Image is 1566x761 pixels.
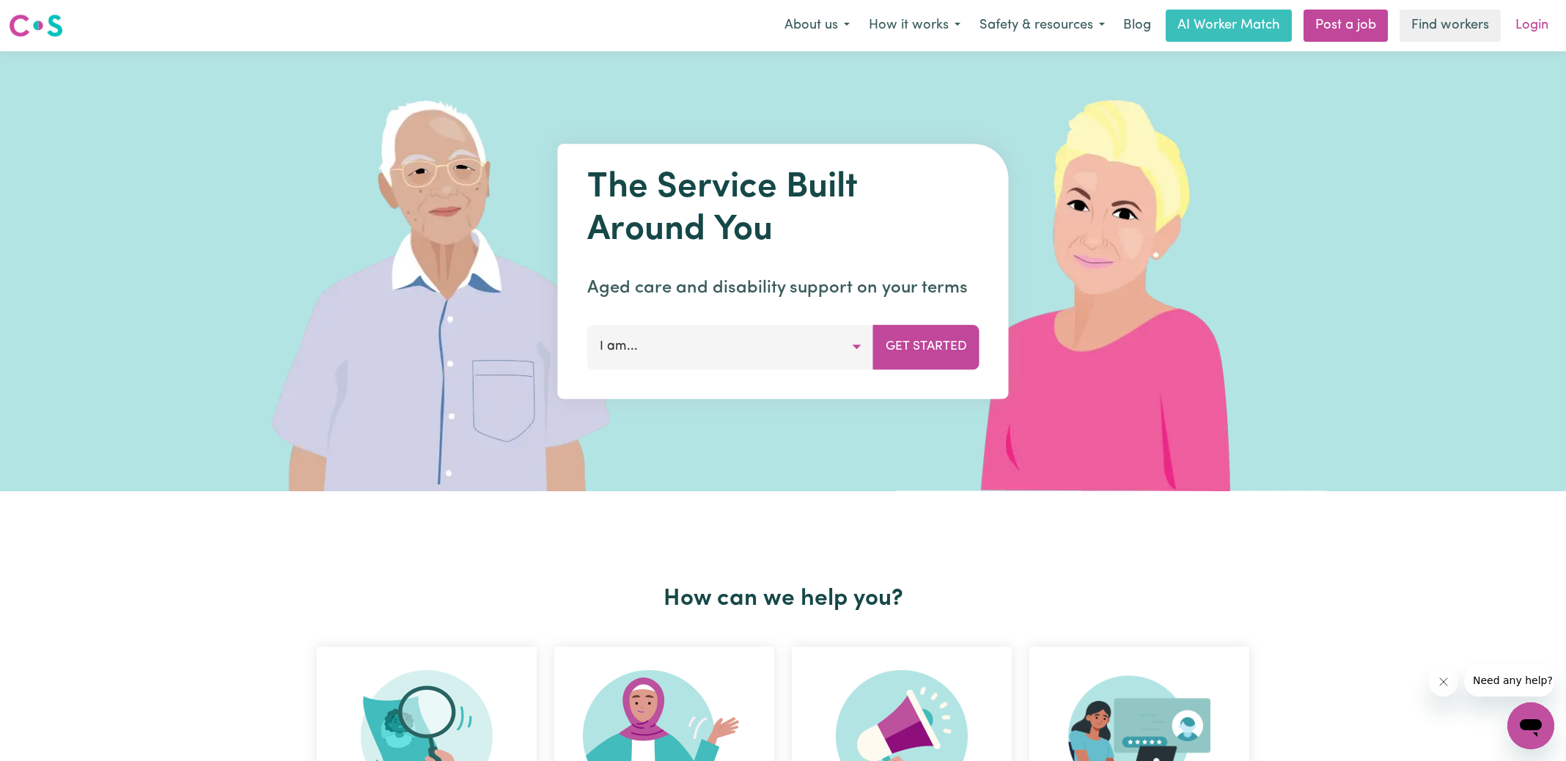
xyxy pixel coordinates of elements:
iframe: Close message [1429,667,1458,696]
a: AI Worker Match [1166,10,1292,42]
button: Safety & resources [970,10,1114,41]
a: Blog [1114,10,1160,42]
a: Login [1507,10,1557,42]
a: Careseekers logo [9,9,63,43]
a: Find workers [1400,10,1501,42]
button: I am... [587,325,874,369]
p: Aged care and disability support on your terms [587,275,979,301]
button: About us [775,10,859,41]
h2: How can we help you? [308,585,1258,613]
iframe: Button to launch messaging window [1507,702,1554,749]
a: Post a job [1304,10,1388,42]
img: Careseekers logo [9,12,63,39]
h1: The Service Built Around You [587,167,979,251]
iframe: Message from company [1464,664,1554,696]
button: How it works [859,10,970,41]
button: Get Started [873,325,979,369]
